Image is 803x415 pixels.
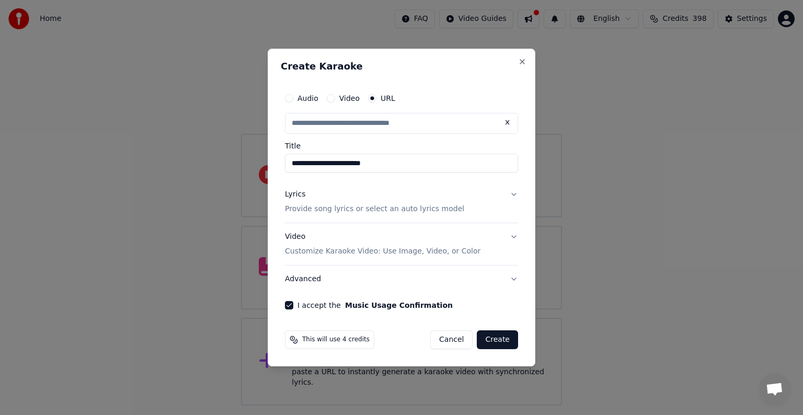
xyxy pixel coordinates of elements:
[285,232,480,257] div: Video
[285,204,464,214] p: Provide song lyrics or select an auto lyrics model
[297,302,453,309] label: I accept the
[339,95,360,102] label: Video
[285,181,518,223] button: LyricsProvide song lyrics or select an auto lyrics model
[285,266,518,293] button: Advanced
[285,223,518,265] button: VideoCustomize Karaoke Video: Use Image, Video, or Color
[297,95,318,102] label: Audio
[285,142,518,149] label: Title
[381,95,395,102] label: URL
[302,336,370,344] span: This will use 4 credits
[430,330,473,349] button: Cancel
[285,189,305,200] div: Lyrics
[281,62,522,71] h2: Create Karaoke
[345,302,453,309] button: I accept the
[285,246,480,257] p: Customize Karaoke Video: Use Image, Video, or Color
[477,330,518,349] button: Create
